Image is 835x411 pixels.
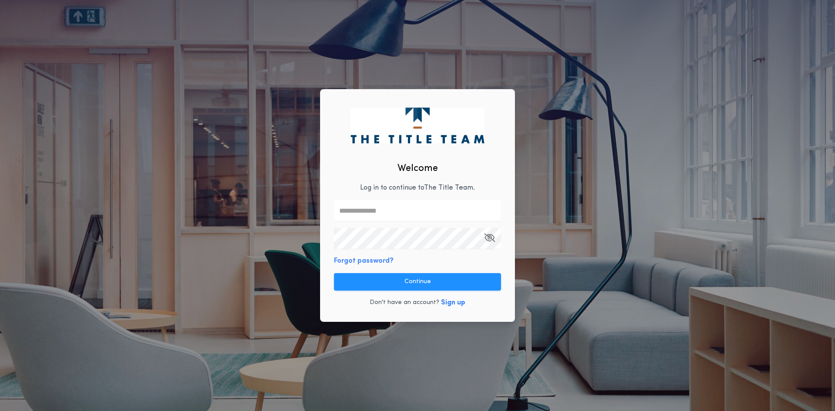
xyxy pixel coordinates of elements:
h2: Welcome [397,161,438,176]
p: Don't have an account? [370,298,439,307]
button: Forgot password? [334,256,394,266]
button: Sign up [441,297,465,308]
button: Continue [334,273,501,291]
img: logo [351,107,484,143]
p: Log in to continue to The Title Team . [360,183,475,193]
